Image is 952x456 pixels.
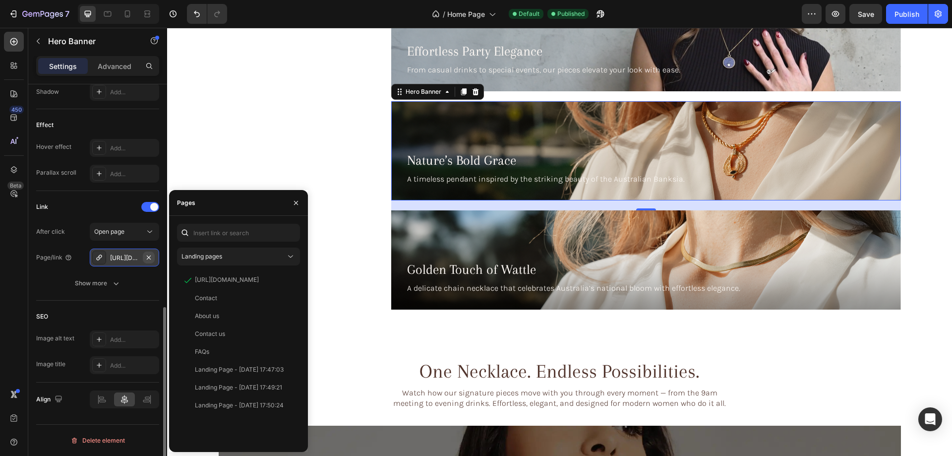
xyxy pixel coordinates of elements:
div: Image title [36,360,65,369]
div: Image alt text [36,334,74,343]
h2: One Necklace. Endless Possibilities. [52,331,734,355]
input: Insert link or search [177,224,300,242]
button: Open page [90,223,159,241]
div: Publish [894,9,919,19]
p: A delicate chain necklace that celebrates Australia’s national bloom with effortless elegance. [240,256,718,266]
div: Delete element [70,435,125,447]
span: Landing pages [181,253,222,260]
p: Nature’s Bold Grace [240,125,718,140]
div: Open Intercom Messenger [918,407,942,431]
div: Add... [110,335,157,344]
div: Rich Text Editor. Editing area: main [239,255,719,267]
div: FAQs [195,347,209,356]
div: 450 [9,106,24,114]
button: 7 [4,4,74,24]
span: Save [858,10,874,18]
div: Effect [36,121,54,130]
div: Shadow [36,87,59,96]
div: Contact us [195,329,225,338]
div: Contact [195,294,217,303]
div: Undo/Redo [187,4,227,24]
div: Landing Page - [DATE] 17:49:21 [195,383,282,392]
button: Show more [36,274,159,292]
p: Hero Banner [48,35,132,47]
button: Delete element [36,433,159,449]
p: From casual drinks to special events, our pieces elevate your look with ease. [240,37,718,48]
div: Align [36,393,64,406]
p: Watch how our signature pieces move with you through every moment — from the 9am meeting to eveni... [226,360,559,381]
span: Default [519,9,539,18]
p: Advanced [98,61,131,71]
div: [URL][DOMAIN_NAME] [110,254,139,262]
div: Add... [110,144,157,153]
div: Pages [177,198,195,207]
button: Publish [886,4,928,24]
h3: Rich Text Editor. Editing area: main [239,124,719,141]
p: 7 [65,8,69,20]
div: [URL][DOMAIN_NAME] [195,275,259,284]
div: Background Image [224,73,734,173]
span: / [443,9,445,19]
p: Settings [49,61,77,71]
span: Home Page [447,9,485,19]
p: A timeless pendant inspired by the striking beauty of the Australian Banksia. [240,146,718,157]
iframe: Design area [167,28,952,456]
div: Landing Page - [DATE] 17:47:03 [195,365,284,374]
div: Add... [110,88,157,97]
span: Open page [94,228,124,235]
p: Golden Touch of Wattle [240,234,718,250]
span: Published [557,9,585,18]
button: Save [849,4,882,24]
h3: Rich Text Editor. Editing area: main [239,233,719,251]
div: Add... [110,170,157,179]
div: Show more [75,278,121,288]
div: SEO [36,312,48,321]
button: Landing pages [177,248,300,265]
div: About us [195,312,219,321]
div: Hero Banner [237,60,276,68]
div: Landing Page - [DATE] 17:50:24 [195,401,284,410]
div: Parallax scroll [36,168,76,177]
div: Rich Text Editor. Editing area: main [239,145,719,158]
div: Page/link [36,253,72,262]
div: Hover effect [36,142,71,151]
div: Add... [110,361,157,370]
div: Beta [7,182,24,190]
div: After click [36,227,65,236]
div: Background Image [224,183,734,282]
div: Link [36,202,48,211]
